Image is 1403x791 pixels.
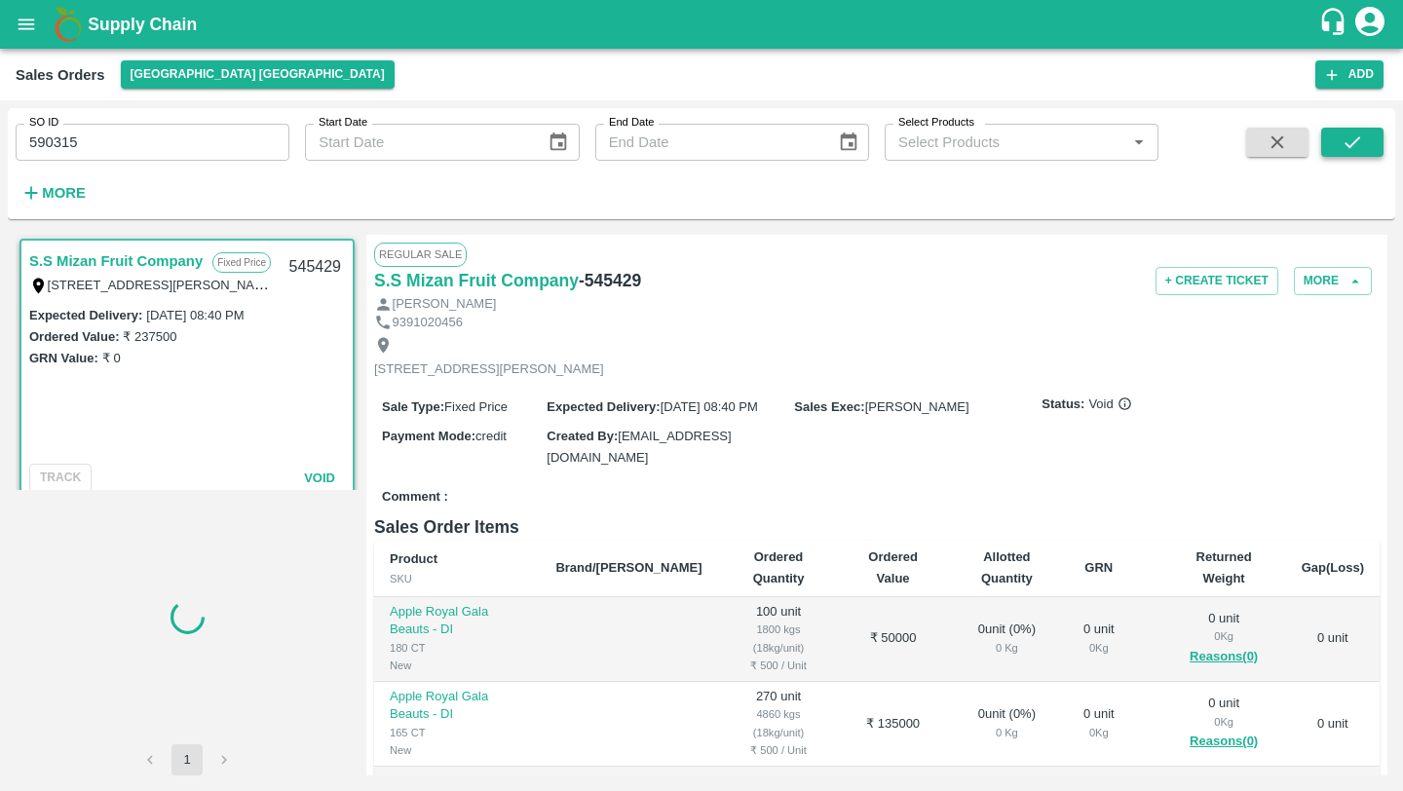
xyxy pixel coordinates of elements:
b: Ordered Value [868,549,918,585]
div: 0 Kg [963,724,1051,741]
td: 0 unit [1286,597,1380,682]
label: Comment : [382,488,448,507]
span: [PERSON_NAME] [865,399,969,414]
label: [DATE] 08:40 PM [146,308,244,322]
button: Reasons(0) [1178,646,1270,668]
button: page 1 [171,744,203,775]
div: 0 Kg [1178,627,1270,645]
button: + Create Ticket [1156,267,1278,295]
label: Select Products [898,115,974,131]
div: 545429 [278,245,353,290]
div: 0 Kg [1178,713,1270,731]
td: ₹ 50000 [839,597,946,682]
strong: More [42,185,86,201]
span: Void [1088,395,1131,414]
label: Status: [1042,395,1084,414]
p: Fixed Price [212,252,271,273]
b: Gap(Loss) [1302,560,1364,575]
label: [STREET_ADDRESS][PERSON_NAME] [48,277,278,292]
input: Start Date [305,124,532,161]
b: Brand/[PERSON_NAME] [555,560,701,575]
p: [PERSON_NAME] [393,295,497,314]
label: Start Date [319,115,367,131]
button: Reasons(0) [1178,731,1270,753]
label: Ordered Value: [29,329,119,344]
button: Choose date [540,124,577,161]
div: customer-support [1318,7,1352,42]
label: Created By : [547,429,618,443]
h6: - 545429 [579,267,641,294]
nav: pagination navigation [132,744,243,775]
div: 180 CT [390,639,524,657]
p: Apple Royal Gala Beauts - DI [390,688,524,724]
div: 0 Kg [1082,724,1116,741]
b: GRN [1084,560,1113,575]
label: SO ID [29,115,58,131]
a: S.S Mizan Fruit Company [29,248,203,274]
div: 0 unit [1082,621,1116,657]
label: Expected Delivery : [547,399,660,414]
div: 1800 kgs (18kg/unit) [734,621,824,657]
label: Sales Exec : [794,399,864,414]
button: Open [1126,130,1152,155]
div: SKU [390,570,524,587]
input: Enter SO ID [16,124,289,161]
span: [EMAIL_ADDRESS][DOMAIN_NAME] [547,429,731,465]
b: Returned Weight [1196,549,1252,585]
p: [STREET_ADDRESS][PERSON_NAME] [374,360,604,379]
span: Void [304,471,335,485]
label: End Date [609,115,654,131]
label: Payment Mode : [382,429,475,443]
a: S.S Mizan Fruit Company [374,267,579,294]
td: 0 unit [1286,682,1380,767]
b: Supply Chain [88,15,197,34]
label: ₹ 0 [102,351,121,365]
span: Regular Sale [374,243,467,266]
div: 0 unit [1082,705,1116,741]
div: 0 unit ( 0 %) [963,705,1051,741]
span: [DATE] 08:40 PM [661,399,758,414]
td: 100 unit [718,597,840,682]
div: 165 CT [390,724,524,741]
img: logo [49,5,88,44]
p: 9391020456 [393,314,463,332]
p: Apple Royal Gala Beauts - DI [390,603,524,639]
label: Sale Type : [382,399,444,414]
div: 0 unit [1178,695,1270,753]
div: 0 Kg [1082,639,1116,657]
h6: Sales Order Items [374,513,1380,541]
div: New [390,741,524,759]
a: Supply Chain [88,11,1318,38]
div: 0 unit [1178,610,1270,668]
div: account of current user [1352,4,1387,45]
div: 0 Kg [963,639,1051,657]
button: More [16,176,91,209]
input: End Date [595,124,822,161]
div: 4860 kgs (18kg/unit) [734,705,824,741]
input: Select Products [891,130,1120,155]
button: More [1294,267,1372,295]
b: Allotted Quantity [981,549,1033,585]
td: ₹ 135000 [839,682,946,767]
div: Sales Orders [16,62,105,88]
span: Fixed Price [444,399,508,414]
div: 0 unit ( 0 %) [963,621,1051,657]
button: open drawer [4,2,49,47]
td: 270 unit [718,682,840,767]
span: credit [475,429,507,443]
button: Select DC [121,60,395,89]
button: Choose date [830,124,867,161]
label: Expected Delivery : [29,308,142,322]
div: ₹ 500 / Unit [734,741,824,759]
label: GRN Value: [29,351,98,365]
button: Add [1315,60,1384,89]
b: Product [390,551,437,566]
b: Ordered Quantity [753,549,805,585]
div: New [390,657,524,674]
label: ₹ 237500 [123,329,176,344]
div: ₹ 500 / Unit [734,657,824,674]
